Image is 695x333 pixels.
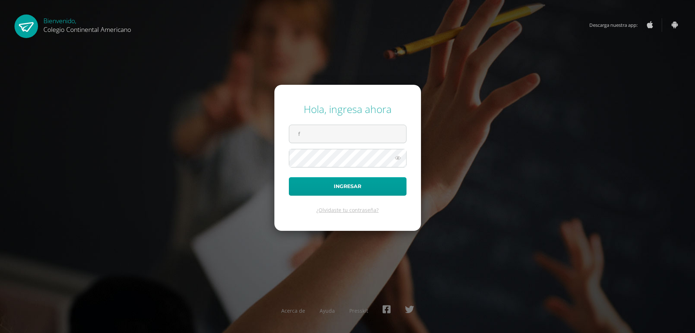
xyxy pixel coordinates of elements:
span: Descarga nuestra app: [589,18,645,32]
div: Hola, ingresa ahora [289,102,407,116]
span: Colegio Continental Americano [43,25,131,34]
a: ¿Olvidaste tu contraseña? [316,207,379,213]
a: Ayuda [320,307,335,314]
div: Bienvenido, [43,14,131,34]
input: Correo electrónico o usuario [289,125,406,143]
a: Presskit [349,307,368,314]
a: Acerca de [281,307,305,314]
button: Ingresar [289,177,407,196]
